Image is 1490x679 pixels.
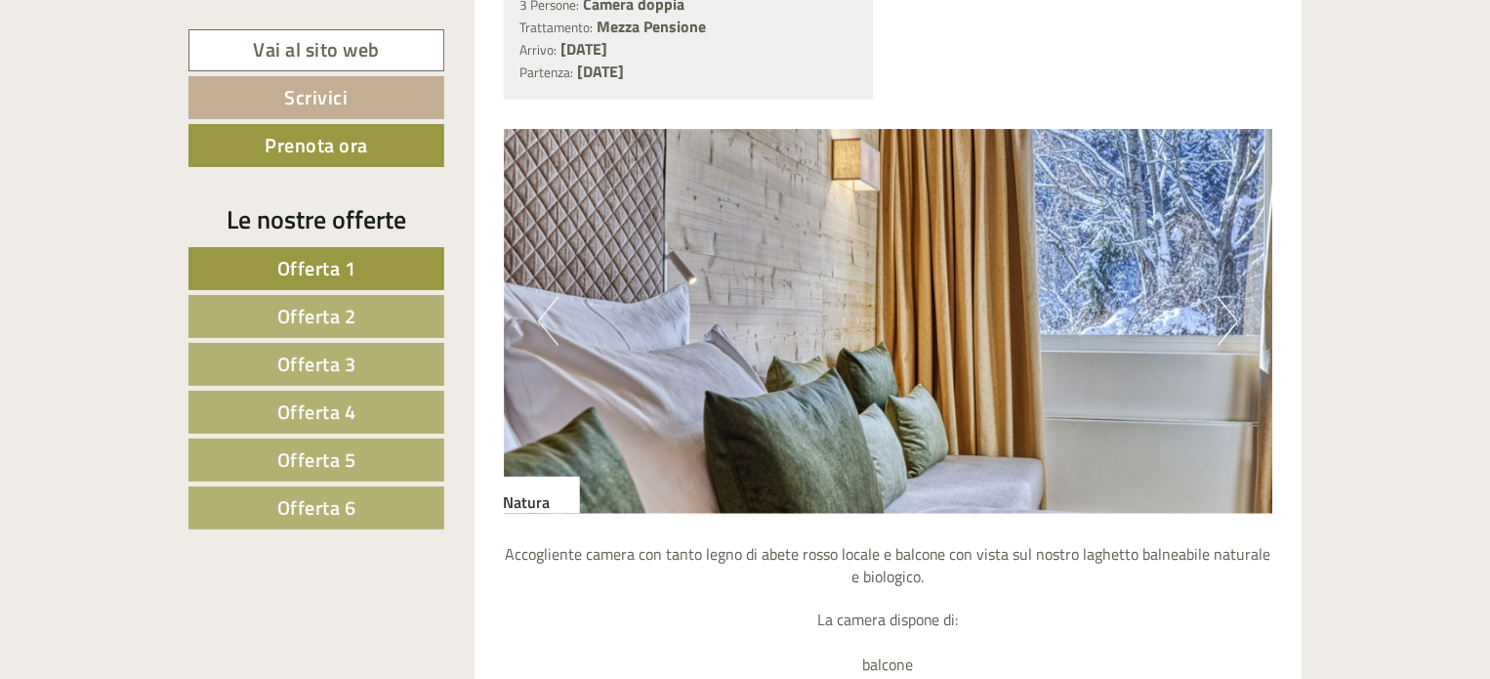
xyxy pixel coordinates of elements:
[29,95,281,108] small: 13:08
[504,477,580,514] div: Natura
[1218,297,1238,346] button: Next
[277,445,356,475] span: Offerta 5
[346,15,425,48] div: giovedì
[277,253,356,283] span: Offerta 1
[520,63,574,82] small: Partenza:
[277,301,356,331] span: Offerta 2
[520,40,558,60] small: Arrivo:
[188,124,444,167] a: Prenota ora
[667,506,770,549] button: Invia
[561,37,608,61] b: [DATE]
[277,397,356,427] span: Offerta 4
[538,297,559,346] button: Previous
[598,15,707,38] b: Mezza Pensione
[277,492,356,523] span: Offerta 6
[15,53,291,112] div: Buon giorno, come possiamo aiutarla?
[504,129,1273,514] img: image
[29,57,281,72] div: [GEOGRAPHIC_DATA]
[188,29,444,71] a: Vai al sito web
[520,18,594,37] small: Trattamento:
[188,76,444,119] a: Scrivici
[188,201,444,237] div: Le nostre offerte
[578,60,625,83] b: [DATE]
[277,349,356,379] span: Offerta 3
